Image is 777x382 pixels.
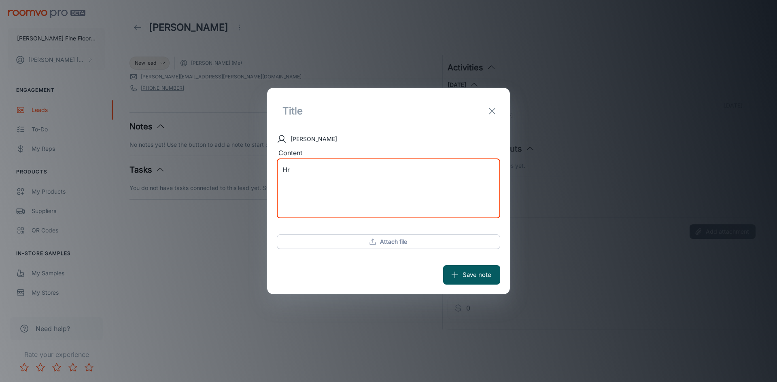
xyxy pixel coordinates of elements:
[443,265,500,285] button: Save note
[277,148,500,158] div: Content
[484,103,500,119] button: exit
[277,97,440,125] input: Title
[282,165,495,212] textarea: Hr
[277,234,500,249] button: Attach file
[291,135,337,144] p: [PERSON_NAME]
